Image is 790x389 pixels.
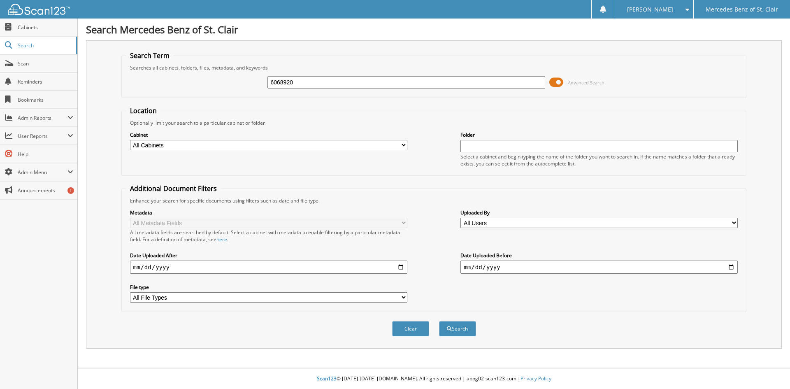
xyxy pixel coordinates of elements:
div: Enhance your search for specific documents using filters such as date and file type. [126,197,742,204]
span: [PERSON_NAME] [627,7,673,12]
div: All metadata fields are searched by default. Select a cabinet with metadata to enable filtering b... [130,229,407,243]
img: scan123-logo-white.svg [8,4,70,15]
iframe: Chat Widget [749,349,790,389]
label: Date Uploaded After [130,252,407,259]
a: Privacy Policy [520,375,551,382]
span: Admin Reports [18,114,67,121]
h1: Search Mercedes Benz of St. Clair [86,23,782,36]
label: File type [130,284,407,291]
label: Date Uploaded Before [460,252,738,259]
div: Searches all cabinets, folders, files, metadata, and keywords [126,64,742,71]
span: Scan123 [317,375,337,382]
span: Help [18,151,73,158]
button: Clear [392,321,429,336]
input: start [130,261,407,274]
legend: Search Term [126,51,174,60]
span: Cabinets [18,24,73,31]
label: Uploaded By [460,209,738,216]
span: Advanced Search [568,79,604,86]
span: Mercedes Benz of St. Clair [706,7,778,12]
span: Admin Menu [18,169,67,176]
label: Folder [460,131,738,138]
input: end [460,261,738,274]
div: 1 [67,187,74,194]
legend: Location [126,106,161,115]
span: Bookmarks [18,96,73,103]
span: User Reports [18,133,67,140]
span: Search [18,42,72,49]
span: Announcements [18,187,73,194]
span: Reminders [18,78,73,85]
label: Metadata [130,209,407,216]
div: Optionally limit your search to a particular cabinet or folder [126,119,742,126]
div: Select a cabinet and begin typing the name of the folder you want to search in. If the name match... [460,153,738,167]
legend: Additional Document Filters [126,184,221,193]
a: here [216,236,227,243]
button: Search [439,321,476,336]
label: Cabinet [130,131,407,138]
div: © [DATE]-[DATE] [DOMAIN_NAME]. All rights reserved | appg02-scan123-com | [78,369,790,389]
span: Scan [18,60,73,67]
